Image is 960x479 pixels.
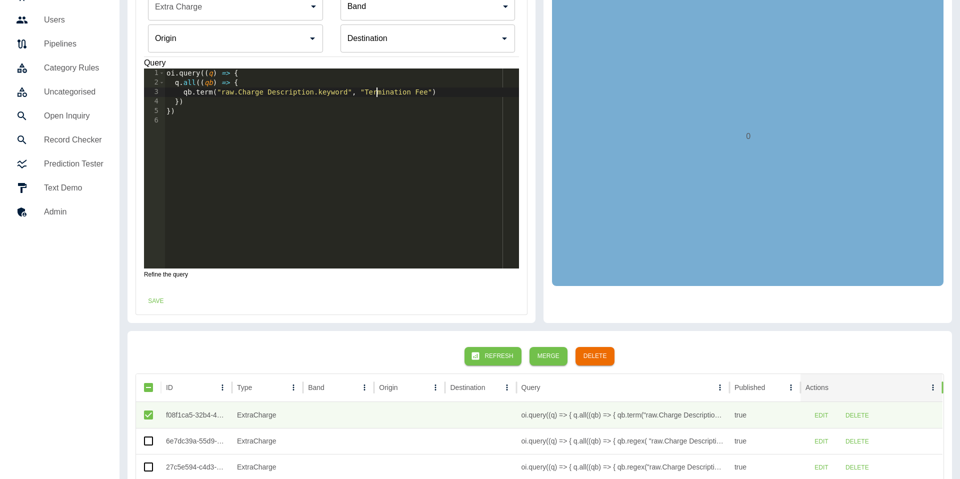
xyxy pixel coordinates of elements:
h5: Uncategorised [44,86,103,98]
button: Edit [805,406,837,425]
button: Query column menu [713,380,727,394]
button: Edit [805,458,837,477]
div: Query [521,383,540,391]
div: true [729,428,800,454]
h5: Users [44,14,103,26]
button: Delete [837,432,877,451]
div: ExtraCharge [232,402,303,428]
div: 3 [144,87,165,97]
h5: Text Demo [44,182,103,194]
button: Open [497,31,511,45]
div: 2 [144,78,165,87]
div: Band [308,383,324,391]
div: true [729,402,800,428]
a: Prediction Tester [8,152,111,176]
button: Published column menu [784,380,798,394]
button: Save [140,292,172,310]
div: 6 [144,116,165,125]
div: 5 [144,106,165,116]
div: 1 [144,68,165,78]
a: Open Inquiry [8,104,111,128]
button: Delete [575,347,615,365]
button: ID column menu [215,380,229,394]
button: Actions column menu [926,380,940,394]
button: Refresh [464,347,521,365]
h5: Pipelines [44,38,103,50]
h5: Record Checker [44,134,103,146]
div: oi.query((q) => { q.all((qb) => { qb.term("raw.Charge Description.keyword", `Termination Fee`) }) }) [516,402,729,428]
button: Type column menu [286,380,300,394]
h5: Admin [44,206,103,218]
a: Users [8,8,111,32]
span: Toggle code folding, rows 2 through 4 [159,78,164,87]
a: Text Demo [8,176,111,200]
div: Origin [379,383,397,391]
a: Record Checker [8,128,111,152]
div: Type [237,383,252,391]
p: Refine the query [144,270,519,280]
p: 0 [745,130,750,142]
div: f08f1ca5-32b4-4776-b8db-14fda19ebb20 [161,402,232,428]
div: Published [734,383,765,391]
button: Delete [837,458,877,477]
a: Category Rules [8,56,111,80]
span: Toggle code folding, rows 1 through 5 [159,68,164,78]
h5: Open Inquiry [44,110,103,122]
button: Merge [529,347,567,365]
div: oi.query((q) => { q.all((qb) => { qb.regex( "raw.Charge Description.keyword", `Team.*Discount Rev... [516,428,729,454]
a: Admin [8,200,111,224]
button: Origin column menu [428,380,442,394]
a: Pipelines [8,32,111,56]
legend: Query [144,57,166,68]
div: Destination [450,383,485,391]
h5: Prediction Tester [44,158,103,170]
button: Edit [805,432,837,451]
button: Destination column menu [500,380,514,394]
div: Actions [805,383,828,391]
button: Open [305,31,319,45]
div: 6e7dc39a-55d9-4ee8-a293-ac791453e3f3 [161,428,232,454]
a: Uncategorised [8,80,111,104]
div: 4 [144,97,165,106]
button: Delete [837,406,877,425]
button: Band column menu [357,380,371,394]
div: ExtraCharge [232,428,303,454]
div: ID [166,383,173,391]
h5: Category Rules [44,62,103,74]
